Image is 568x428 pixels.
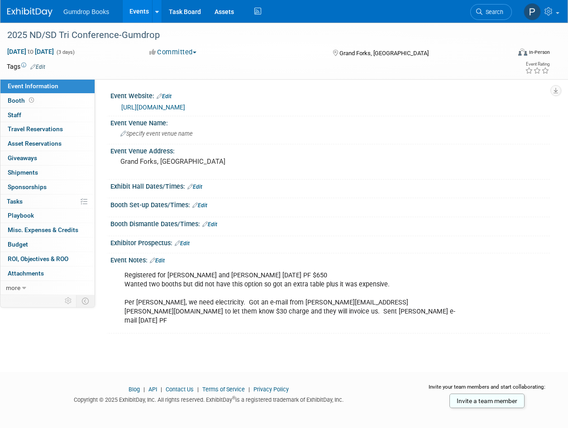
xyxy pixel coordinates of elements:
a: more [0,281,95,295]
td: Personalize Event Tab Strip [61,295,76,307]
div: 2025 ND/SD Tri Conference-Gumdrop [4,27,504,43]
span: to [26,48,35,55]
div: Invite your team members and start collaborating: [425,383,550,397]
span: | [195,386,201,393]
div: Exhibit Hall Dates/Times: [110,180,550,191]
span: Budget [8,241,28,248]
a: Playbook [0,209,95,223]
a: Giveaways [0,151,95,165]
span: Tasks [7,198,23,205]
div: Event Venue Address: [110,144,550,156]
span: more [6,284,20,291]
div: Exhibitor Prospectus: [110,236,550,248]
a: Search [470,4,512,20]
a: Tasks [0,195,95,209]
span: [DATE] [DATE] [7,48,54,56]
a: Edit [202,221,217,228]
td: Tags [7,62,45,71]
span: Booth not reserved yet [27,97,36,104]
button: Committed [146,48,200,57]
a: Terms of Service [202,386,245,393]
a: Attachments [0,266,95,281]
pre: Grand Forks, [GEOGRAPHIC_DATA] [120,157,284,166]
sup: ® [232,395,235,400]
span: ROI, Objectives & ROO [8,255,68,262]
a: Sponsorships [0,180,95,194]
span: | [246,386,252,393]
a: Shipments [0,166,95,180]
img: Format-Inperson.png [518,48,527,56]
a: ROI, Objectives & ROO [0,252,95,266]
span: Grand Forks, [GEOGRAPHIC_DATA] [339,50,429,57]
td: Toggle Event Tabs [76,295,95,307]
a: Edit [30,64,45,70]
a: Privacy Policy [253,386,289,393]
a: Staff [0,108,95,122]
a: Event Information [0,79,95,93]
span: Playbook [8,212,34,219]
span: Specify event venue name [120,130,193,137]
span: Sponsorships [8,183,47,190]
div: Registered for [PERSON_NAME] and [PERSON_NAME] [DATE] PF $650 Wanted two booths but did not have ... [118,266,463,330]
a: Budget [0,238,95,252]
div: In-Person [529,49,550,56]
span: | [158,386,164,393]
span: Event Information [8,82,58,90]
div: Event Website: [110,89,550,101]
div: Event Notes: [110,253,550,265]
span: | [141,386,147,393]
span: Attachments [8,270,44,277]
div: Booth Set-up Dates/Times: [110,198,550,210]
a: Edit [157,93,172,100]
span: Staff [8,111,21,119]
div: Copyright © 2025 ExhibitDay, Inc. All rights reserved. ExhibitDay is a registered trademark of Ex... [7,394,411,404]
a: [URL][DOMAIN_NAME] [121,104,185,111]
a: Edit [175,240,190,247]
span: Gumdrop Books [63,8,109,15]
a: Edit [187,184,202,190]
span: Misc. Expenses & Credits [8,226,78,233]
a: API [148,386,157,393]
span: (3 days) [56,49,75,55]
a: Invite a team member [449,394,525,408]
div: Event Format [471,47,550,61]
span: Giveaways [8,154,37,162]
a: Asset Reservations [0,137,95,151]
span: Search [482,9,503,15]
a: Contact Us [166,386,194,393]
span: Booth [8,97,36,104]
a: Booth [0,94,95,108]
div: Event Rating [525,62,549,67]
span: Shipments [8,169,38,176]
div: Booth Dismantle Dates/Times: [110,217,550,229]
a: Blog [129,386,140,393]
img: ExhibitDay [7,8,53,17]
img: Pam Fitzgerald [524,3,541,20]
a: Edit [192,202,207,209]
div: Event Venue Name: [110,116,550,128]
a: Edit [150,257,165,264]
span: Asset Reservations [8,140,62,147]
a: Travel Reservations [0,122,95,136]
span: Travel Reservations [8,125,63,133]
a: Misc. Expenses & Credits [0,223,95,237]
